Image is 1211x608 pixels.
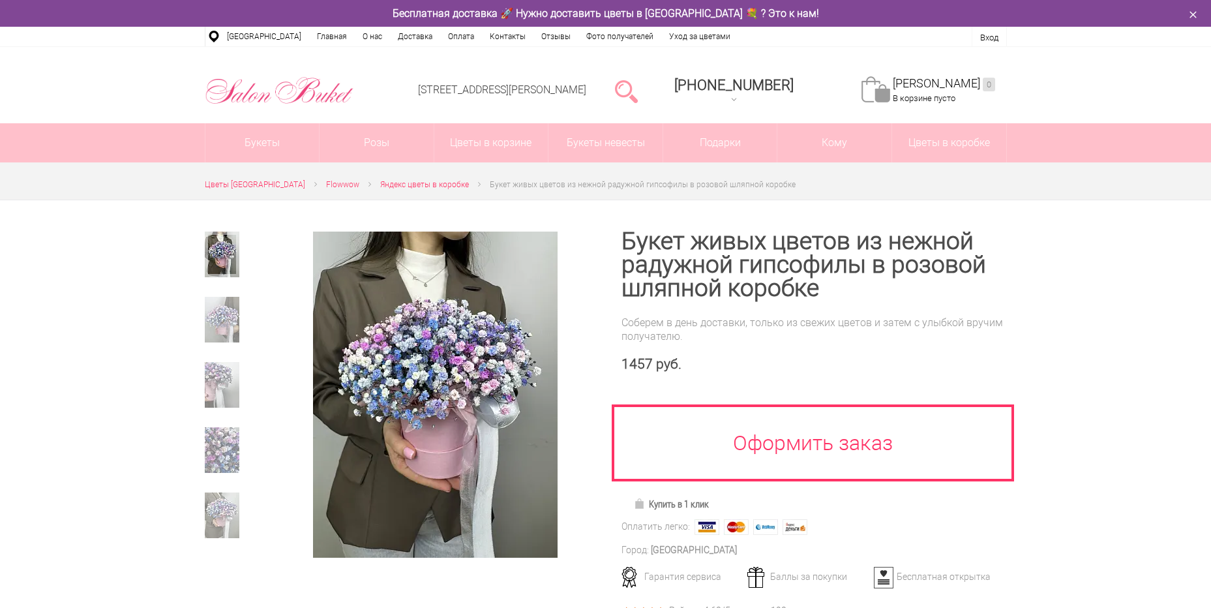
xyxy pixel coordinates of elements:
a: Букеты невесты [548,123,663,162]
a: Цветы в корзине [434,123,548,162]
img: Visa [695,519,719,535]
img: MasterCard [724,519,749,535]
a: Розы [320,123,434,162]
a: Оформить заказ [612,404,1015,481]
img: Купить в 1 клик [634,498,649,509]
h1: Букет живых цветов из нежной радужной гипсофилы в розовой шляпной коробке [621,230,1007,300]
a: Яндекс цветы в коробке [380,178,469,192]
img: Букет живых цветов из нежной радужной гипсофилы в розовой шляпной коробке [313,232,558,558]
a: Уход за цветами [661,27,738,46]
span: Кому [777,123,891,162]
div: Бесплатная доставка 🚀 Нужно доставить цветы в [GEOGRAPHIC_DATA] 💐 ? Это к нам! [195,7,1017,20]
a: Купить в 1 клик [628,495,715,513]
img: Яндекс Деньги [783,519,807,535]
ins: 0 [983,78,995,91]
a: Доставка [390,27,440,46]
a: [GEOGRAPHIC_DATA] [219,27,309,46]
span: Букет живых цветов из нежной радужной гипсофилы в розовой шляпной коробке [490,180,796,189]
a: Увеличить [280,232,590,558]
a: Отзывы [533,27,578,46]
div: 1457 руб. [621,356,1007,372]
span: [PHONE_NUMBER] [674,77,794,93]
div: Бесплатная открытка [869,571,998,583]
a: [PHONE_NUMBER] [666,72,801,110]
span: В корзине пусто [893,93,955,103]
a: Контакты [482,27,533,46]
span: Flowwow [326,180,359,189]
a: Подарки [663,123,777,162]
img: Webmoney [753,519,778,535]
span: Яндекс цветы в коробке [380,180,469,189]
a: Цветы в коробке [892,123,1006,162]
a: [STREET_ADDRESS][PERSON_NAME] [418,84,586,96]
a: Вход [980,33,998,42]
a: Оплата [440,27,482,46]
span: Цветы [GEOGRAPHIC_DATA] [205,180,305,189]
a: Фото получателей [578,27,661,46]
div: Баллы за покупки [743,571,871,583]
div: Гарантия сервиса [617,571,745,583]
a: Главная [309,27,355,46]
a: [PERSON_NAME] [893,76,995,91]
a: Букеты [205,123,320,162]
a: Flowwow [326,178,359,192]
div: [GEOGRAPHIC_DATA] [651,543,737,557]
a: О нас [355,27,390,46]
div: Соберем в день доставки, только из свежих цветов и затем с улыбкой вручим получателю. [621,316,1007,343]
div: Город: [621,543,649,557]
img: Цветы Нижний Новгород [205,74,354,108]
a: Цветы [GEOGRAPHIC_DATA] [205,178,305,192]
div: Оплатить легко: [621,520,690,534]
